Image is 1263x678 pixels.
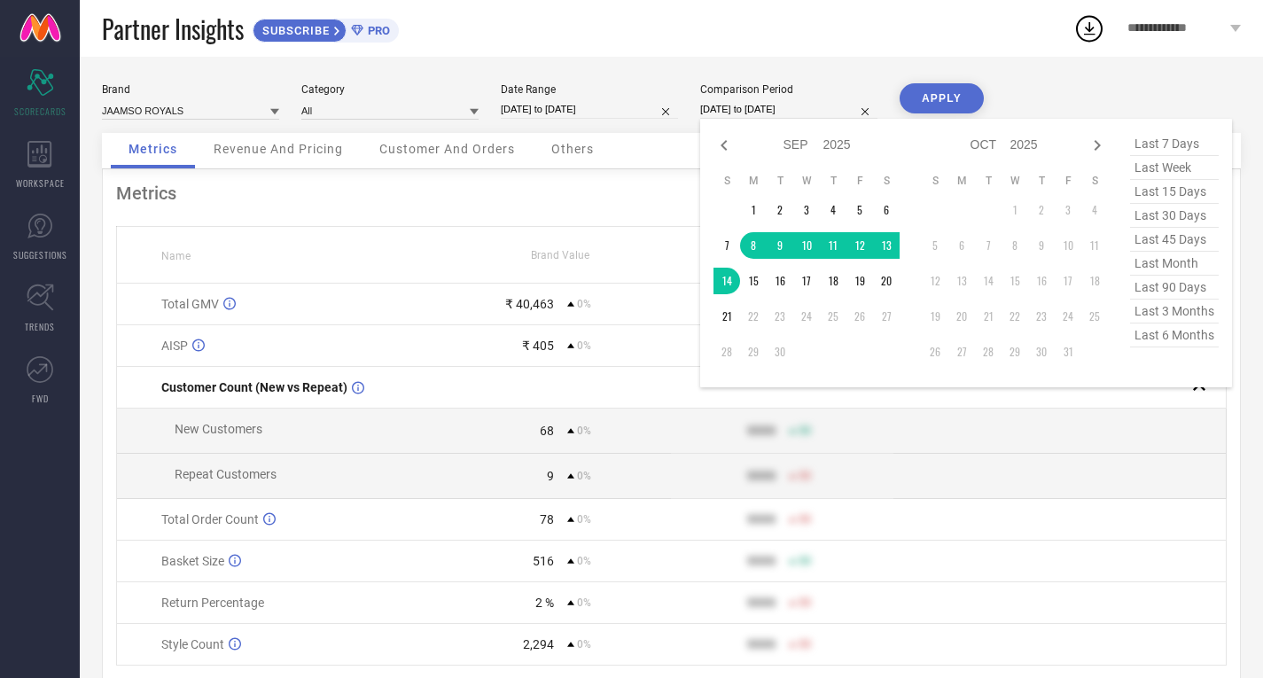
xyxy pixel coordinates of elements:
[799,555,811,567] span: 50
[793,268,820,294] td: Wed Sep 17 2025
[1081,268,1108,294] td: Sat Oct 18 2025
[799,513,811,526] span: 50
[793,197,820,223] td: Wed Sep 03 2025
[747,596,776,610] div: 9999
[747,554,776,568] div: 9999
[161,596,264,610] span: Return Percentage
[161,512,259,526] span: Total Order Count
[577,339,591,352] span: 0%
[25,320,55,333] span: TRENDS
[700,100,877,119] input: Select comparison period
[129,142,177,156] span: Metrics
[740,303,767,330] td: Mon Sep 22 2025
[767,197,793,223] td: Tue Sep 02 2025
[577,638,591,651] span: 0%
[948,303,975,330] td: Mon Oct 20 2025
[1028,303,1055,330] td: Thu Oct 23 2025
[873,232,900,259] td: Sat Sep 13 2025
[1028,174,1055,188] th: Thursday
[1028,268,1055,294] td: Thu Oct 16 2025
[740,174,767,188] th: Monday
[922,232,948,259] td: Sun Oct 05 2025
[102,83,279,96] div: Brand
[713,303,740,330] td: Sun Sep 21 2025
[922,174,948,188] th: Sunday
[116,183,1227,204] div: Metrics
[846,232,873,259] td: Fri Sep 12 2025
[873,268,900,294] td: Sat Sep 20 2025
[873,197,900,223] td: Sat Sep 06 2025
[740,197,767,223] td: Mon Sep 01 2025
[1055,339,1081,365] td: Fri Oct 31 2025
[713,339,740,365] td: Sun Sep 28 2025
[793,303,820,330] td: Wed Sep 24 2025
[533,554,554,568] div: 516
[767,174,793,188] th: Tuesday
[1130,300,1219,323] span: last 3 months
[531,249,589,261] span: Brand Value
[767,303,793,330] td: Tue Sep 23 2025
[577,470,591,482] span: 0%
[1081,232,1108,259] td: Sat Oct 11 2025
[700,83,877,96] div: Comparison Period
[747,637,776,651] div: 9999
[1081,197,1108,223] td: Sat Oct 04 2025
[747,469,776,483] div: 9999
[767,268,793,294] td: Tue Sep 16 2025
[301,83,479,96] div: Category
[577,298,591,310] span: 0%
[1002,303,1028,330] td: Wed Oct 22 2025
[922,303,948,330] td: Sun Oct 19 2025
[747,424,776,438] div: 9999
[948,232,975,259] td: Mon Oct 06 2025
[1002,197,1028,223] td: Wed Oct 01 2025
[501,100,678,119] input: Select date range
[1002,268,1028,294] td: Wed Oct 15 2025
[846,303,873,330] td: Fri Sep 26 2025
[175,467,277,481] span: Repeat Customers
[540,512,554,526] div: 78
[577,596,591,609] span: 0%
[1130,132,1219,156] span: last 7 days
[14,105,66,118] span: SCORECARDS
[975,232,1002,259] td: Tue Oct 07 2025
[1002,339,1028,365] td: Wed Oct 29 2025
[799,425,811,437] span: 50
[1130,156,1219,180] span: last week
[767,232,793,259] td: Tue Sep 09 2025
[900,83,984,113] button: APPLY
[16,176,65,190] span: WORKSPACE
[846,174,873,188] th: Friday
[799,596,811,609] span: 50
[102,11,244,47] span: Partner Insights
[975,303,1002,330] td: Tue Oct 21 2025
[1055,232,1081,259] td: Fri Oct 10 2025
[32,392,49,405] span: FWD
[1130,276,1219,300] span: last 90 days
[551,142,594,156] span: Others
[846,268,873,294] td: Fri Sep 19 2025
[713,174,740,188] th: Sunday
[379,142,515,156] span: Customer And Orders
[1130,252,1219,276] span: last month
[253,14,399,43] a: SUBSCRIBEPRO
[846,197,873,223] td: Fri Sep 05 2025
[1130,323,1219,347] span: last 6 months
[1028,339,1055,365] td: Thu Oct 30 2025
[535,596,554,610] div: 2 %
[747,512,776,526] div: 9999
[820,268,846,294] td: Thu Sep 18 2025
[253,24,334,37] span: SUBSCRIBE
[1130,204,1219,228] span: last 30 days
[799,470,811,482] span: 50
[1081,303,1108,330] td: Sat Oct 25 2025
[522,339,554,353] div: ₹ 405
[820,303,846,330] td: Thu Sep 25 2025
[363,24,390,37] span: PRO
[1002,174,1028,188] th: Wednesday
[799,638,811,651] span: 50
[547,469,554,483] div: 9
[767,339,793,365] td: Tue Sep 30 2025
[577,555,591,567] span: 0%
[1087,135,1108,156] div: Next month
